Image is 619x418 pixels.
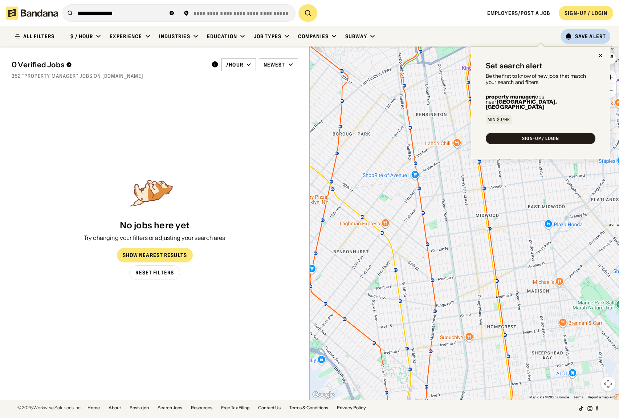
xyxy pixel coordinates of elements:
[12,73,298,79] div: 352 "property manager" jobs on [DOMAIN_NAME]
[337,406,366,410] a: Privacy Policy
[159,33,190,40] div: Industries
[486,99,557,110] b: [GEOGRAPHIC_DATA], [GEOGRAPHIC_DATA]
[487,10,550,16] a: Employers/Post a job
[254,33,281,40] div: Job Types
[601,377,615,391] button: Map camera controls
[226,61,243,68] div: /hour
[23,34,54,39] div: ALL FILTERS
[565,10,607,16] div: SIGN-UP / LOGIN
[191,406,212,410] a: Resources
[345,33,367,40] div: Subway
[298,33,329,40] div: Companies
[588,395,617,399] a: Report a map error
[488,117,510,122] div: Min $0/hr
[311,390,335,400] a: Open this area in Google Maps (opens a new window)
[110,33,142,40] div: Experience
[120,220,190,231] div: No jobs here yet
[529,395,569,399] span: Map data ©2025 Google
[311,390,335,400] img: Google
[522,136,559,141] div: SIGN-UP / LOGIN
[84,234,226,242] div: Try changing your filters or adjusting your search area
[135,270,174,275] div: Reset Filters
[17,406,82,410] div: © 2025 Workwise Solutions Inc.
[221,406,249,410] a: Free Tax Filing
[289,406,328,410] a: Terms & Conditions
[264,61,285,68] div: Newest
[486,93,534,100] b: property manager
[130,406,149,410] a: Post a job
[158,406,182,410] a: Search Jobs
[6,7,58,20] img: Bandana logotype
[486,94,595,109] div: jobs near
[575,33,606,40] div: Save Alert
[573,395,583,399] a: Terms (opens in new tab)
[12,60,205,69] div: 0 Verified Jobs
[87,406,100,410] a: Home
[109,406,121,410] a: About
[258,406,281,410] a: Contact Us
[123,253,187,258] div: Show Nearest Results
[486,61,542,70] div: Set search alert
[486,73,595,85] div: Be the first to know of new jobs that match your search and filters:
[70,33,93,40] div: $ / hour
[207,33,237,40] div: Education
[12,84,298,177] div: grid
